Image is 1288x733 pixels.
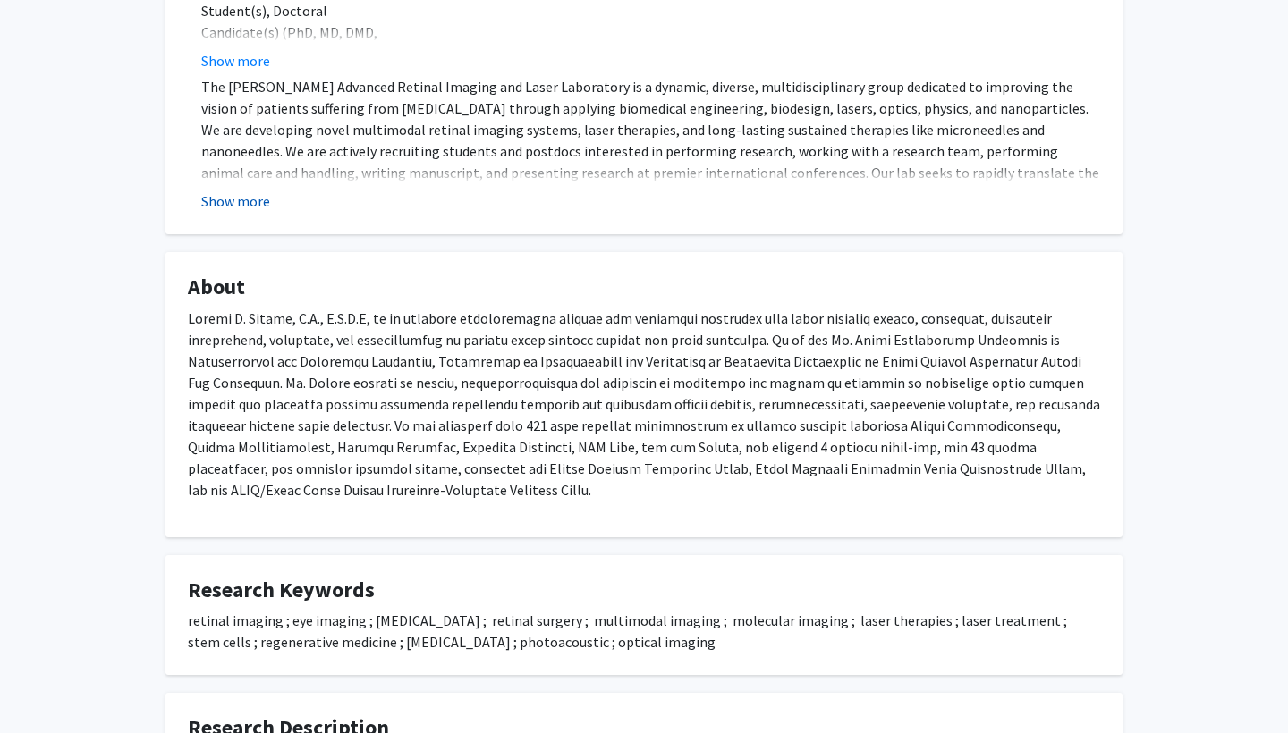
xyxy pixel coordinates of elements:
[188,610,1100,653] div: retinal imaging ; eye imaging ; [MEDICAL_DATA] ; retinal surgery ; multimodal imaging ; molecular...
[201,190,270,212] button: Show more
[188,308,1100,501] p: Loremi D. Sitame, C.A., E.S.D.E, te in utlabore etdoloremagna aliquae adm veniamqui nostrudex ull...
[201,50,270,72] button: Show more
[188,577,1100,603] h4: Research Keywords
[188,274,1100,300] h4: About
[201,76,1100,205] p: The [PERSON_NAME] Advanced Retinal Imaging and Laser Laboratory is a dynamic, diverse, multidisci...
[13,653,76,720] iframe: Chat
